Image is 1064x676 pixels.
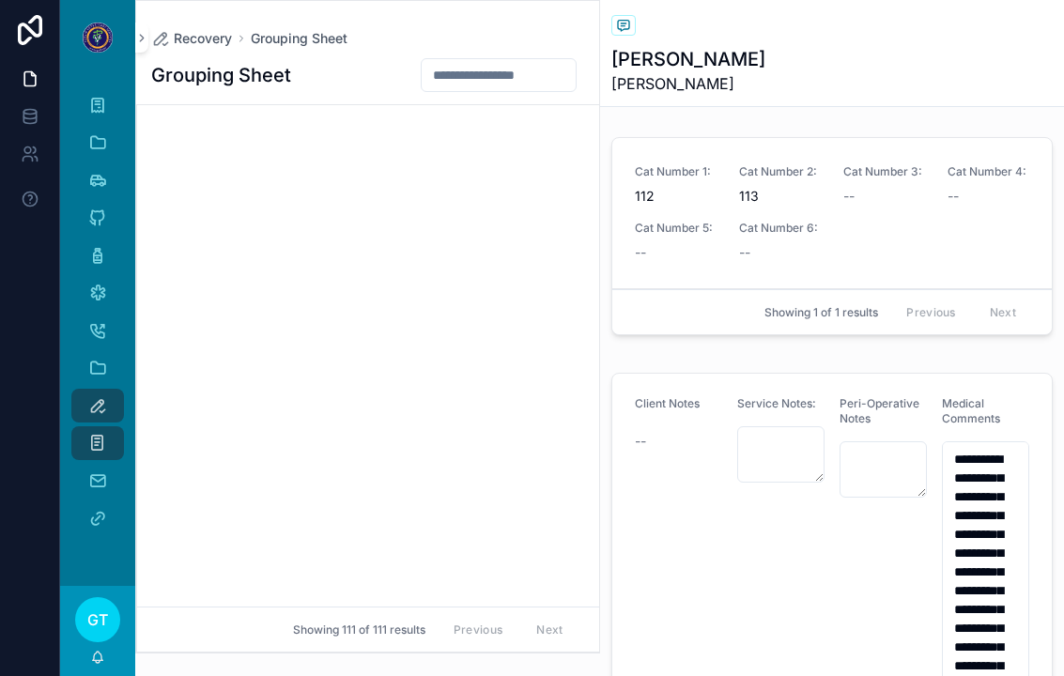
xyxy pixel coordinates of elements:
[611,72,765,95] span: [PERSON_NAME]
[942,396,1000,425] span: Medical Comments
[843,187,855,206] span: --
[739,187,821,206] span: 113
[251,29,347,48] a: Grouping Sheet
[739,243,750,262] span: --
[635,243,646,262] span: --
[635,396,700,410] span: Client Notes
[611,46,765,72] h1: [PERSON_NAME]
[948,187,959,206] span: --
[612,138,1053,289] a: Cat Number 1:112Cat Number 2:113Cat Number 3:--Cat Number 4:--Cat Number 5:--Cat Number 6:--
[635,221,717,236] span: Cat Number 5:
[151,62,291,88] h1: Grouping Sheet
[151,29,232,48] a: Recovery
[739,221,821,236] span: Cat Number 6:
[843,164,925,179] span: Cat Number 3:
[635,164,717,179] span: Cat Number 1:
[174,29,232,48] span: Recovery
[635,432,646,451] span: --
[293,622,425,638] span: Showing 111 of 111 results
[60,75,135,560] div: scrollable content
[739,164,821,179] span: Cat Number 2:
[840,396,919,425] span: Peri-Operative Notes
[737,396,816,410] span: Service Notes:
[948,164,1029,179] span: Cat Number 4:
[764,305,878,320] span: Showing 1 of 1 results
[635,187,717,206] span: 112
[87,608,108,631] span: GT
[83,23,113,53] img: App logo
